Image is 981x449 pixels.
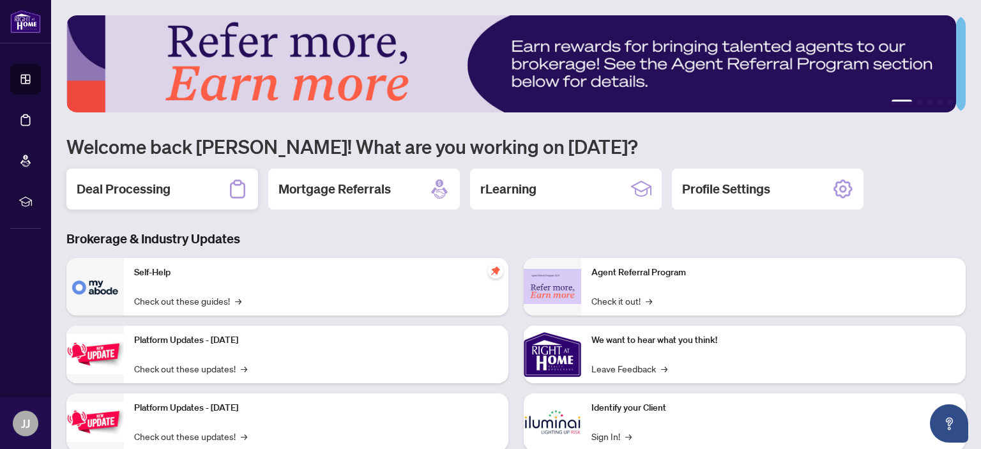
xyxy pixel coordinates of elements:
[66,334,124,374] img: Platform Updates - July 21, 2025
[134,333,498,347] p: Platform Updates - [DATE]
[66,258,124,316] img: Self-Help
[134,429,247,443] a: Check out these updates!→
[488,263,503,278] span: pushpin
[591,333,955,347] p: We want to hear what you think!
[278,180,391,198] h2: Mortgage Referrals
[480,180,536,198] h2: rLearning
[927,100,932,105] button: 3
[235,294,241,308] span: →
[66,134,966,158] h1: Welcome back [PERSON_NAME]! What are you working on [DATE]?
[241,361,247,376] span: →
[930,404,968,443] button: Open asap
[591,294,652,308] a: Check it out!→
[77,180,171,198] h2: Deal Processing
[591,401,955,415] p: Identify your Client
[591,429,632,443] a: Sign In!→
[134,294,241,308] a: Check out these guides!→
[66,230,966,248] h3: Brokerage & Industry Updates
[661,361,667,376] span: →
[682,180,770,198] h2: Profile Settings
[21,415,30,432] span: JJ
[917,100,922,105] button: 2
[134,401,498,415] p: Platform Updates - [DATE]
[938,100,943,105] button: 4
[892,100,912,105] button: 1
[134,361,247,376] a: Check out these updates!→
[66,15,956,112] img: Slide 0
[241,429,247,443] span: →
[524,269,581,304] img: Agent Referral Program
[591,266,955,280] p: Agent Referral Program
[66,402,124,442] img: Platform Updates - July 8, 2025
[524,326,581,383] img: We want to hear what you think!
[625,429,632,443] span: →
[134,266,498,280] p: Self-Help
[591,361,667,376] a: Leave Feedback→
[10,10,41,33] img: logo
[948,100,953,105] button: 5
[646,294,652,308] span: →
